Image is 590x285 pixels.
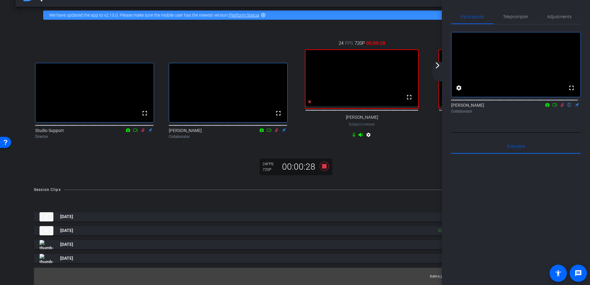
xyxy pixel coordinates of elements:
[575,270,582,277] mat-icon: message
[451,102,581,114] div: [PERSON_NAME]
[435,227,462,234] div: Uploading
[60,255,73,262] span: [DATE]
[263,167,278,172] div: 720P
[461,14,484,19] span: Participants
[267,162,273,166] span: FPS
[35,52,154,63] div: .
[278,162,319,172] div: 00:00:28
[34,212,556,221] mat-expansion-panel-header: thumb-nail[DATE]Recording2
[34,187,61,193] div: Session Clips
[451,109,581,114] div: Collaborator
[39,254,53,263] img: thumb-nail
[566,102,573,107] mat-icon: flip
[362,123,375,126] span: Chrome
[568,84,575,92] mat-icon: fullscreen
[345,40,353,47] span: FPS
[434,62,441,69] mat-icon: arrow_forward_ios
[355,40,365,47] span: 720P
[261,13,266,18] mat-icon: highlight_off
[169,52,288,63] div: .
[60,241,73,248] span: [DATE]
[349,122,375,127] span: Subject
[169,127,288,139] div: [PERSON_NAME]
[35,127,154,139] div: Studio Support
[169,134,288,139] div: Collaborator
[503,14,528,19] span: Teleprompter
[34,226,556,235] mat-expansion-panel-header: thumb-nail[DATE]Uploading77%2
[39,240,53,249] img: thumb-nail
[34,254,556,263] mat-expansion-panel-header: thumb-nail[DATE]Ready2
[39,226,53,235] img: thumb-nail
[141,109,148,117] mat-icon: fullscreen
[39,212,53,221] img: thumb-nail
[455,84,463,92] mat-icon: settings
[275,109,282,117] mat-icon: fullscreen
[346,115,378,120] span: [PERSON_NAME]
[34,240,556,249] mat-expansion-panel-header: thumb-nail[DATE]Ready1
[366,40,385,47] span: 00:00:28
[361,122,362,126] span: -
[60,213,73,220] span: [DATE]
[507,144,525,148] span: Everyone
[547,14,571,19] span: Adjustments
[229,13,259,18] a: Platform Status
[339,40,343,47] span: 24
[60,227,73,234] span: [DATE]
[35,134,154,139] div: Director
[555,270,562,277] mat-icon: accessibility
[365,132,372,140] mat-icon: settings
[43,10,547,20] div: We have updated the app to v2.15.0. Please make sure the mobile user has the newest version.
[430,273,457,279] div: Items per page:
[263,162,278,167] div: 24
[405,93,413,101] mat-icon: fullscreen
